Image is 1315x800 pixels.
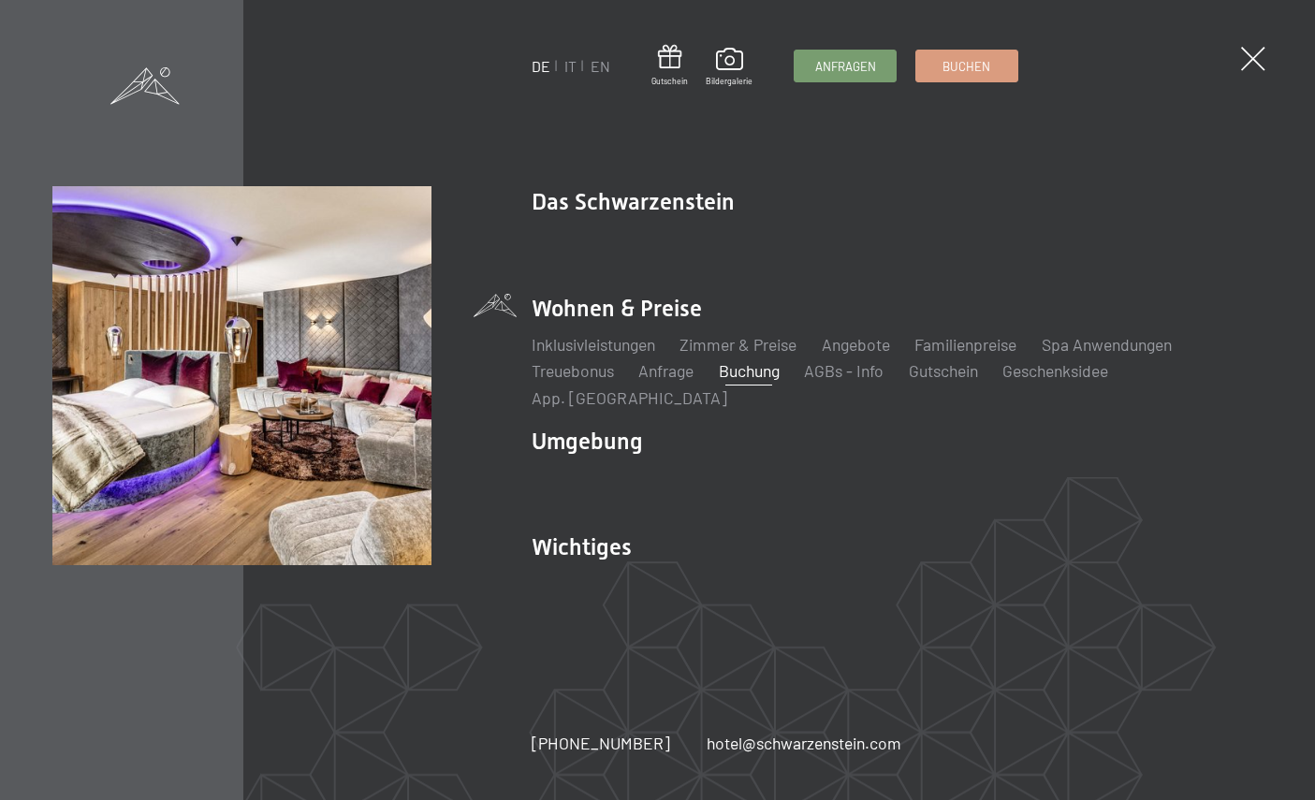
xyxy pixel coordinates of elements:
a: Inklusivleistungen [532,334,655,355]
a: AGBs - Info [804,360,884,381]
a: Angebote [822,334,890,355]
a: Treuebonus [532,360,614,381]
a: [PHONE_NUMBER] [532,732,670,755]
a: Zimmer & Preise [679,334,796,355]
span: Buchen [942,58,990,75]
a: Anfragen [795,51,896,81]
a: EN [591,57,610,75]
a: Familienpreise [914,334,1016,355]
a: Buchen [916,51,1017,81]
span: Bildergalerie [706,76,752,87]
a: Bildergalerie [706,48,752,87]
a: hotel@schwarzenstein.com [707,732,901,755]
span: Anfragen [815,58,876,75]
a: Gutschein [651,45,688,87]
a: Spa Anwendungen [1042,334,1172,355]
a: DE [532,57,550,75]
span: Gutschein [651,76,688,87]
span: [PHONE_NUMBER] [532,733,670,753]
a: App. [GEOGRAPHIC_DATA] [532,387,727,408]
a: IT [564,57,577,75]
a: Gutschein [909,360,978,381]
a: Anfrage [638,360,694,381]
a: Buchung [719,360,780,381]
a: Geschenksidee [1002,360,1108,381]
